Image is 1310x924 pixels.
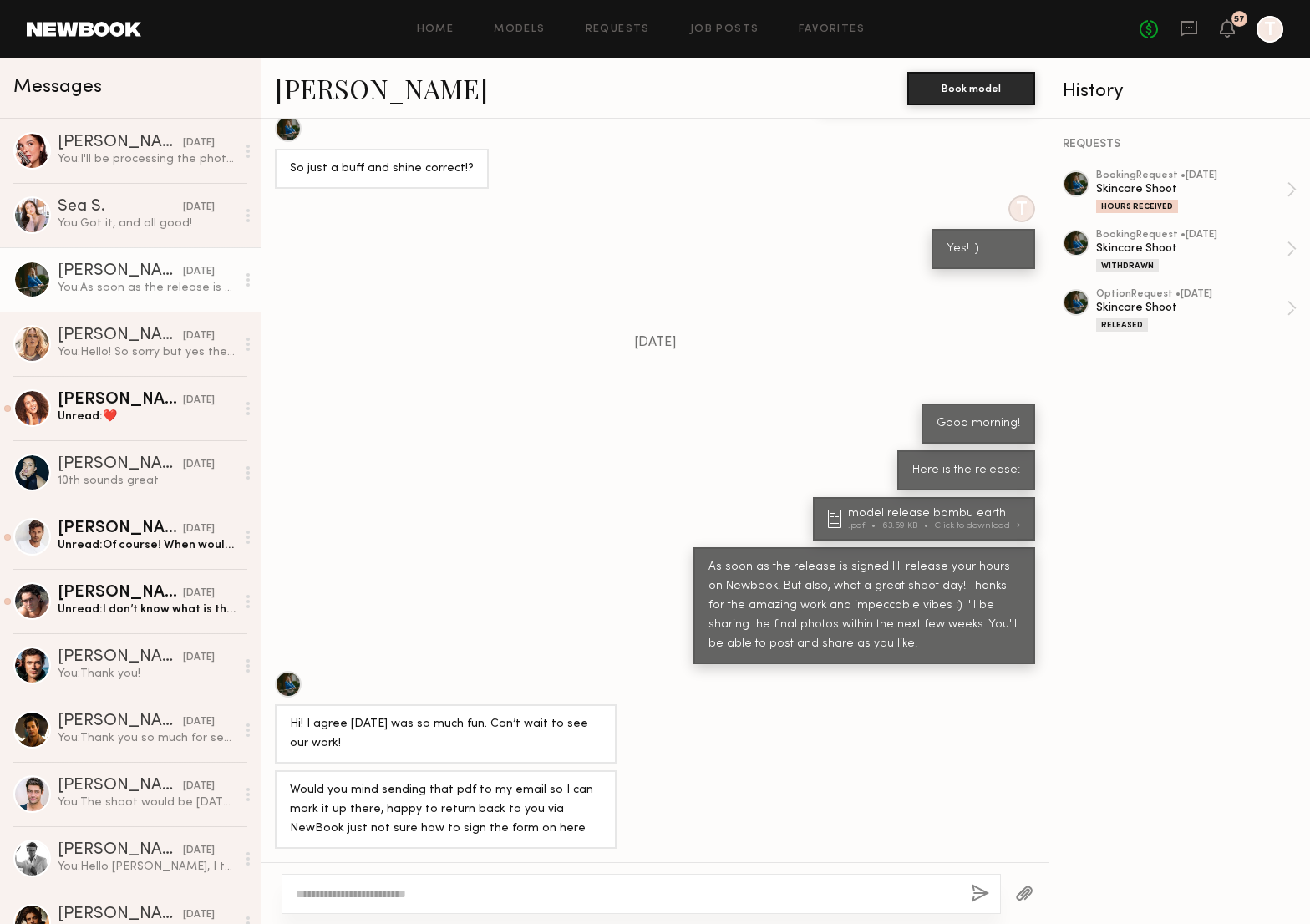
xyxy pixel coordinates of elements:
div: model release bambu earth [848,508,1025,520]
div: You: Hello! So sorry but yes the 11th couldn't work out. Scheduling conflicts arose for our locat... [58,344,236,360]
a: optionRequest •[DATE]Skincare ShootReleased [1096,289,1297,332]
div: Withdrawn [1096,259,1159,272]
div: Sea S. [58,199,183,216]
div: [DATE] [183,393,215,409]
div: [DATE] [183,521,215,537]
div: Released [1096,318,1148,332]
div: [DATE] [183,135,215,151]
div: Good morning! [937,414,1020,434]
div: Here is the release: [912,461,1020,480]
div: [DATE] [183,843,215,859]
a: T [1257,16,1283,43]
div: [DATE] [183,779,215,795]
div: booking Request • [DATE] [1096,230,1287,241]
div: 10th sounds great [58,473,236,489]
span: [DATE] [634,336,677,350]
div: option Request • [DATE] [1096,289,1287,300]
div: 63.59 KB [882,521,935,531]
a: Book model [907,80,1035,94]
div: Unread: ❤️ [58,409,236,424]
div: [PERSON_NAME] [58,520,183,537]
div: [PERSON_NAME] [58,649,183,666]
div: You: The shoot would be [DATE] or 13th. Still determining the rate with the client, but I believe... [58,795,236,810]
div: Skincare Shoot [1096,181,1287,197]
div: Unread: Of course! When would the shoot take place? Could you share a few more details? Thanks a ... [58,537,236,553]
div: [PERSON_NAME] [58,585,183,602]
div: booking Request • [DATE] [1096,170,1287,181]
a: Requests [586,24,650,35]
a: bookingRequest •[DATE]Skincare ShootHours Received [1096,170,1297,213]
div: .pdf [848,521,882,531]
span: Messages [13,78,102,97]
button: Book model [907,72,1035,105]
a: Home [417,24,454,35]
div: You: Hello [PERSON_NAME], I think you would be a great fit for an upcoming video I'm planning for... [58,859,236,875]
div: You: Got it, and all good! [58,216,236,231]
div: [PERSON_NAME] [58,327,183,344]
div: Skincare Shoot [1096,241,1287,256]
div: Would you mind sending that pdf to my email so I can mark it up there, happy to return back to yo... [290,781,602,839]
a: Favorites [799,24,865,35]
div: REQUESTS [1063,139,1297,150]
div: [PERSON_NAME] [58,842,183,859]
div: [DATE] [183,907,215,923]
div: 57 [1234,15,1245,24]
div: Unread: I don’t know what is the vibe [58,602,236,617]
a: Job Posts [690,24,759,35]
div: You: I'll be processing the photos and will share in the next few weeks. You can post and share a... [58,151,236,167]
div: As soon as the release is signed I'll release your hours on Newbook. But also, what a great shoot... [708,558,1020,654]
div: Hi! I agree [DATE] was so much fun. Can’t wait to see our work! [290,715,602,754]
div: [DATE] [183,586,215,602]
div: [PERSON_NAME] [58,778,183,795]
div: History [1063,82,1297,101]
a: [PERSON_NAME] [275,70,488,106]
div: [PERSON_NAME] [58,456,183,473]
a: model release bambu earth.pdf63.59 KBClick to download [828,508,1025,531]
div: Skincare Shoot [1096,300,1287,316]
div: You: Thank you so much for sending that info along! Forwarding it to the client now :) [58,730,236,746]
div: [PERSON_NAME] [58,713,183,730]
div: You: Thank you! [58,666,236,682]
a: Models [494,24,545,35]
div: [DATE] [183,457,215,473]
div: So just a buff and shine correct!? [290,160,474,179]
a: bookingRequest •[DATE]Skincare ShootWithdrawn [1096,230,1297,272]
div: [PERSON_NAME] [58,263,183,280]
div: [DATE] [183,200,215,216]
div: You: As soon as the release is signed I'll release your hours on Newbook. But also, what a great ... [58,280,236,296]
div: Hours Received [1096,200,1178,213]
div: Click to download [935,521,1020,531]
div: [PERSON_NAME] [58,906,183,923]
div: [DATE] [183,714,215,730]
div: [DATE] [183,650,215,666]
div: [PERSON_NAME] [58,135,183,151]
div: [DATE] [183,264,215,280]
div: [PERSON_NAME] [58,392,183,409]
div: [DATE] [183,328,215,344]
div: Yes! :) [947,240,1020,259]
